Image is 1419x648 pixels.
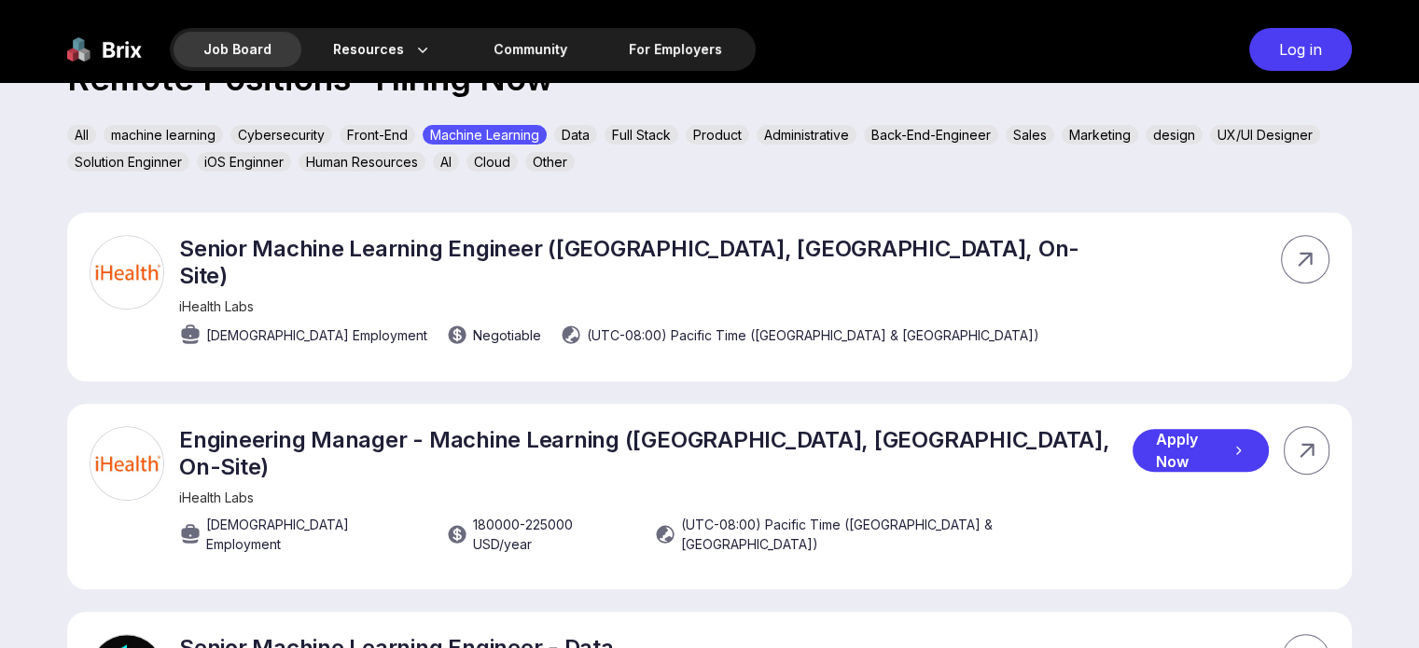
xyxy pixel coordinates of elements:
[1006,125,1054,145] div: Sales
[587,325,1039,345] span: (UTC-08:00) Pacific Time ([GEOGRAPHIC_DATA] & [GEOGRAPHIC_DATA])
[1062,125,1138,145] div: Marketing
[423,125,547,145] div: Machine Learning
[1133,429,1284,472] a: Apply Now
[206,325,427,345] span: [DEMOGRAPHIC_DATA] Employment
[864,125,998,145] div: Back-End-Engineer
[1249,28,1352,71] div: Log in
[686,125,749,145] div: Product
[299,152,425,172] div: Human Resources
[179,298,254,314] span: iHealth Labs
[554,125,597,145] div: Data
[1210,125,1320,145] div: UX/UI Designer
[757,125,856,145] div: Administrative
[1133,429,1269,472] div: Apply Now
[303,32,462,67] div: Resources
[206,515,427,554] span: [DEMOGRAPHIC_DATA] Employment
[473,515,635,554] span: 180000 - 225000 USD /year
[230,125,332,145] div: Cybersecurity
[466,152,518,172] div: Cloud
[473,325,541,345] span: Negotiable
[525,152,575,172] div: Other
[1240,28,1352,71] a: Log in
[174,32,301,67] div: Job Board
[605,125,678,145] div: Full Stack
[340,125,415,145] div: Front-End
[179,426,1133,480] p: Engineering Manager - Machine Learning ([GEOGRAPHIC_DATA], [GEOGRAPHIC_DATA], On-Site)
[179,489,254,505] span: iHealth Labs
[681,515,1134,554] span: (UTC-08:00) Pacific Time ([GEOGRAPHIC_DATA] & [GEOGRAPHIC_DATA])
[599,32,752,67] a: For Employers
[179,235,1120,289] p: Senior Machine Learning Engineer ([GEOGRAPHIC_DATA], [GEOGRAPHIC_DATA], On-Site)
[67,152,189,172] div: Solution Enginner
[104,125,223,145] div: machine learning
[197,152,291,172] div: iOS Enginner
[433,152,459,172] div: AI
[67,125,96,145] div: All
[1146,125,1203,145] div: design
[464,32,597,67] a: Community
